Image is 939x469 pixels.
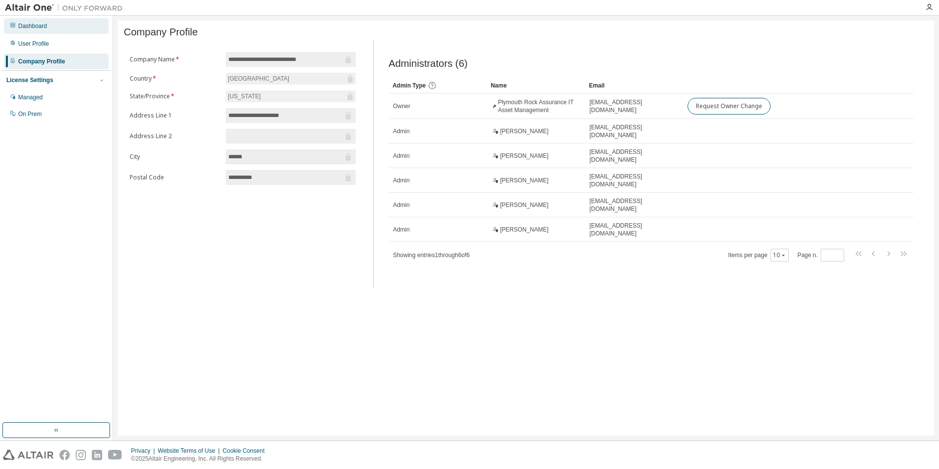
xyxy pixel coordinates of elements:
[18,93,43,101] div: Managed
[773,251,786,259] button: 10
[130,92,220,100] label: State/Province
[393,252,469,259] span: Showing entries 1 through 6 of 6
[18,22,47,30] div: Dashboard
[18,40,49,48] div: User Profile
[131,455,271,463] p: © 2025 Altair Engineering, Inc. All Rights Reserved.
[226,91,262,102] div: [US_STATE]
[688,98,771,115] button: Request Owner Change
[589,173,679,188] span: [EMAIL_ADDRESS][DOMAIN_NAME]
[18,58,65,65] div: Company Profile
[226,73,291,84] div: [GEOGRAPHIC_DATA]
[798,249,844,262] span: Page n.
[500,152,549,160] span: [PERSON_NAME]
[491,78,581,93] div: Name
[124,27,198,38] span: Company Profile
[589,98,679,114] span: [EMAIL_ADDRESS][DOMAIN_NAME]
[59,450,70,460] img: facebook.svg
[130,75,220,83] label: Country
[500,176,549,184] span: [PERSON_NAME]
[226,90,356,102] div: [US_STATE]
[130,56,220,63] label: Company Name
[108,450,122,460] img: youtube.svg
[158,447,222,455] div: Website Terms of Use
[589,78,679,93] div: Email
[388,58,468,69] span: Administrators (6)
[5,3,128,13] img: Altair One
[130,112,220,119] label: Address Line 1
[226,73,356,85] div: [GEOGRAPHIC_DATA]
[6,76,53,84] div: License Settings
[589,222,679,237] span: [EMAIL_ADDRESS][DOMAIN_NAME]
[589,123,679,139] span: [EMAIL_ADDRESS][DOMAIN_NAME]
[728,249,789,262] span: Items per page
[130,174,220,181] label: Postal Code
[589,148,679,164] span: [EMAIL_ADDRESS][DOMAIN_NAME]
[131,447,158,455] div: Privacy
[76,450,86,460] img: instagram.svg
[393,152,410,160] span: Admin
[130,153,220,161] label: City
[500,201,549,209] span: [PERSON_NAME]
[393,176,410,184] span: Admin
[3,450,54,460] img: altair_logo.svg
[222,447,270,455] div: Cookie Consent
[498,98,580,114] span: Plymouth Rock Assurance IT Asset Management
[92,450,102,460] img: linkedin.svg
[18,110,42,118] div: On Prem
[500,226,549,234] span: [PERSON_NAME]
[589,197,679,213] span: [EMAIL_ADDRESS][DOMAIN_NAME]
[393,226,410,234] span: Admin
[500,127,549,135] span: [PERSON_NAME]
[393,102,410,110] span: Owner
[392,82,426,89] span: Admin Type
[393,201,410,209] span: Admin
[130,132,220,140] label: Address Line 2
[393,127,410,135] span: Admin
